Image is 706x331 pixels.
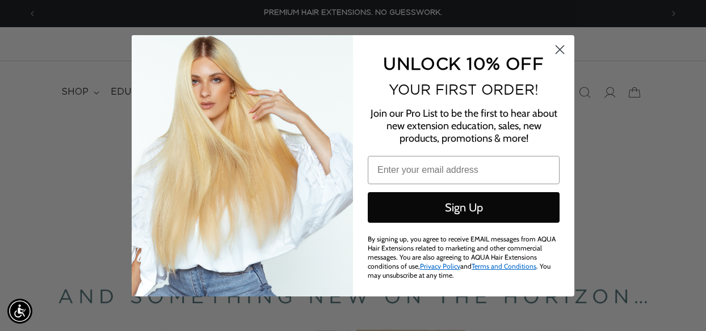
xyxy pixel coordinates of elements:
img: daab8b0d-f573-4e8c-a4d0-05ad8d765127.png [132,35,353,296]
span: By signing up, you agree to receive EMAIL messages from AQUA Hair Extensions related to marketing... [368,235,556,279]
span: Join our Pro List to be the first to hear about new extension education, sales, new products, pro... [371,107,557,145]
span: YOUR FIRST ORDER! [389,82,539,97]
a: Terms and Conditions [472,262,536,270]
input: Enter your email address [368,156,560,184]
button: Sign Up [368,192,560,223]
iframe: Chat Widget [547,209,706,331]
span: UNLOCK 10% OFF [383,54,544,73]
div: Accessibility Menu [7,299,32,324]
a: Privacy Policy [420,262,460,270]
button: Close dialog [550,40,570,60]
